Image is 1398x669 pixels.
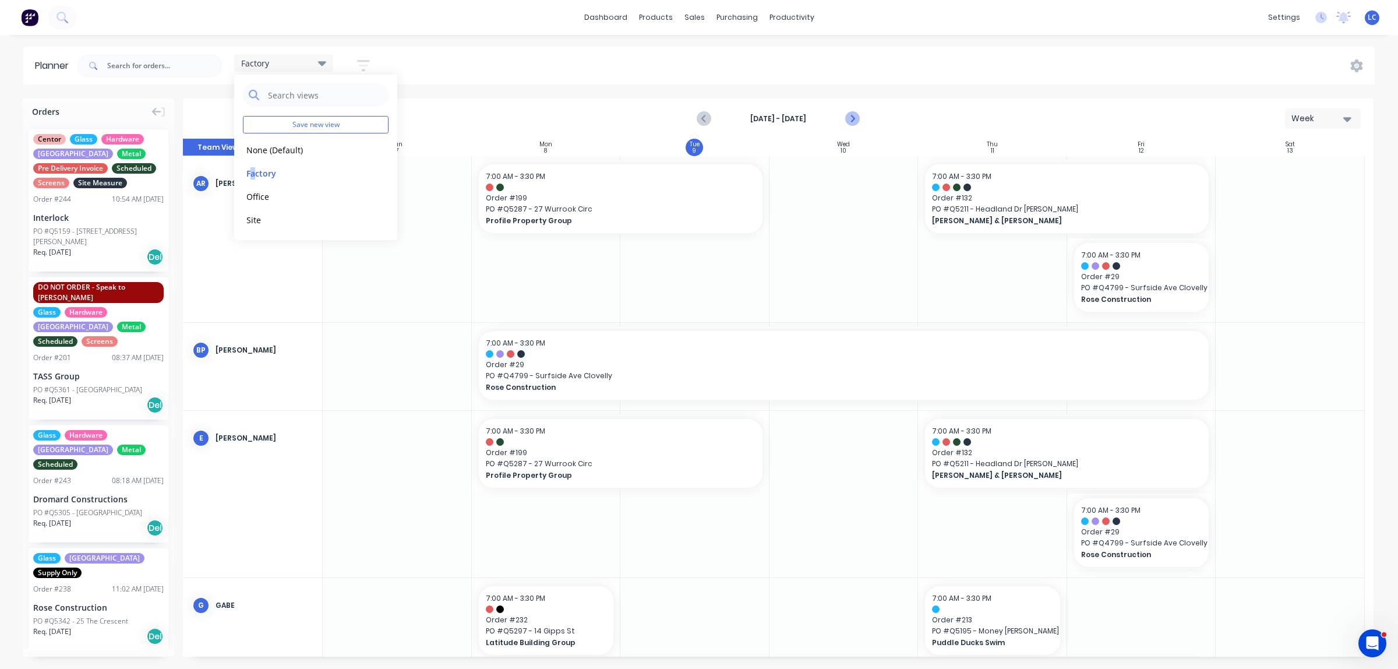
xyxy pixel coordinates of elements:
span: Scheduled [33,336,77,347]
span: Supply Only [33,568,82,578]
span: Order # 213 [932,615,1053,625]
div: 13 [1287,148,1293,154]
div: [PERSON_NAME] [216,345,313,355]
button: Site [243,213,367,226]
span: Order # 199 [486,448,756,458]
button: Team View [183,139,253,156]
input: Search views [267,83,383,107]
div: products [633,9,679,26]
span: Metal [117,149,146,159]
span: PO # Q4799 - Surfside Ave Clovelly [486,371,1202,381]
input: Search for orders... [107,54,223,78]
span: DO NOT ORDER - Speak to [PERSON_NAME] [33,282,164,303]
div: Order # 201 [33,353,71,363]
div: 11 [991,148,994,154]
div: [PERSON_NAME] [216,433,313,443]
span: Hardware [65,430,107,441]
span: PO # Q5297 - 14 Gipps St [486,626,607,636]
span: Profile Property Group [486,216,729,226]
div: G [192,597,210,614]
div: [PERSON_NAME] [216,178,313,189]
span: 7:00 AM - 3:30 PM [932,593,991,603]
div: 08:18 AM [DATE] [112,476,164,486]
div: Sat [1286,141,1295,148]
button: None (Default) [243,143,367,156]
span: 7:00 AM - 3:30 PM [486,593,545,603]
div: TASS Group [33,370,164,382]
span: Site Measure [73,178,127,188]
span: Glass [33,553,61,564]
span: PO # Q5195 - Money [PERSON_NAME] [PERSON_NAME] [932,626,1053,636]
span: Screens [33,178,69,188]
a: dashboard [578,9,633,26]
div: Del [146,519,164,537]
span: PO # Q4799 - Surfside Ave Clovelly [1081,283,1202,293]
span: [PERSON_NAME] & [PERSON_NAME] [932,470,1175,481]
span: Hardware [101,134,144,145]
div: Gabe [216,600,313,611]
span: 7:00 AM - 3:30 PM [932,171,991,181]
div: Wed [837,141,850,148]
span: [GEOGRAPHIC_DATA] [33,149,113,159]
button: Factory [243,166,367,179]
div: purchasing [711,9,764,26]
span: Order # 199 [486,193,756,203]
span: [GEOGRAPHIC_DATA] [33,445,113,455]
div: Order # 243 [33,476,71,486]
div: Dromard Constructions [33,493,164,505]
div: Order # 244 [33,194,71,205]
span: Rose Construction [1081,294,1190,305]
strong: [DATE] - [DATE] [720,114,836,124]
div: Mon [539,141,552,148]
div: E [192,429,210,447]
span: Glass [70,134,97,145]
button: Office [243,189,367,203]
div: 8 [544,148,547,154]
div: PO #Q5159 - [STREET_ADDRESS][PERSON_NAME] [33,226,164,247]
div: bp [192,341,210,359]
div: Rose Construction [33,601,164,614]
span: PO # Q5211 - Headland Dr [PERSON_NAME] [932,459,1202,469]
span: Latitude Building Group [486,638,595,648]
span: LC [1368,12,1376,23]
span: Centor [33,134,66,145]
div: Del [146,628,164,645]
span: Hardware [65,307,107,318]
span: 7:00 AM - 3:30 PM [486,426,545,436]
span: Order # 29 [1081,272,1202,282]
div: 10 [841,148,846,154]
span: [PERSON_NAME] & [PERSON_NAME] [932,216,1175,226]
span: 7:00 AM - 3:30 PM [932,426,991,436]
div: Tue [690,141,700,148]
span: Order # 29 [1081,527,1202,537]
div: Del [146,248,164,266]
div: AR [192,175,210,192]
span: [GEOGRAPHIC_DATA] [65,553,144,564]
span: PO # Q5287 - 27 Wurrook Circ [486,459,756,469]
div: Del [146,396,164,414]
span: Order # 132 [932,193,1202,203]
span: PO # Q5287 - 27 Wurrook Circ [486,204,756,214]
div: Planner [35,59,75,73]
span: Req. [DATE] [33,247,71,258]
span: Req. [DATE] [33,395,71,406]
span: 7:00 AM - 3:30 PM [486,171,545,181]
img: Factory [21,9,38,26]
span: Glass [33,430,61,441]
div: Interlock [33,212,164,224]
div: PO #Q5361 - [GEOGRAPHIC_DATA] [33,385,142,395]
div: Order # 238 [33,584,71,594]
span: 7:00 AM - 3:30 PM [1081,250,1141,260]
span: Order # 132 [932,448,1202,458]
span: Orders [32,105,59,118]
div: PO #Q5305 - [GEOGRAPHIC_DATA] [33,508,142,518]
div: productivity [764,9,820,26]
div: 11:02 AM [DATE] [112,584,164,594]
span: Rose Construction [1081,550,1190,560]
span: Rose Construction [486,382,1131,393]
div: Thu [987,141,998,148]
span: Order # 29 [486,360,1202,370]
span: [GEOGRAPHIC_DATA] [33,322,113,332]
div: Week [1291,112,1345,125]
iframe: Intercom live chat [1358,629,1386,657]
